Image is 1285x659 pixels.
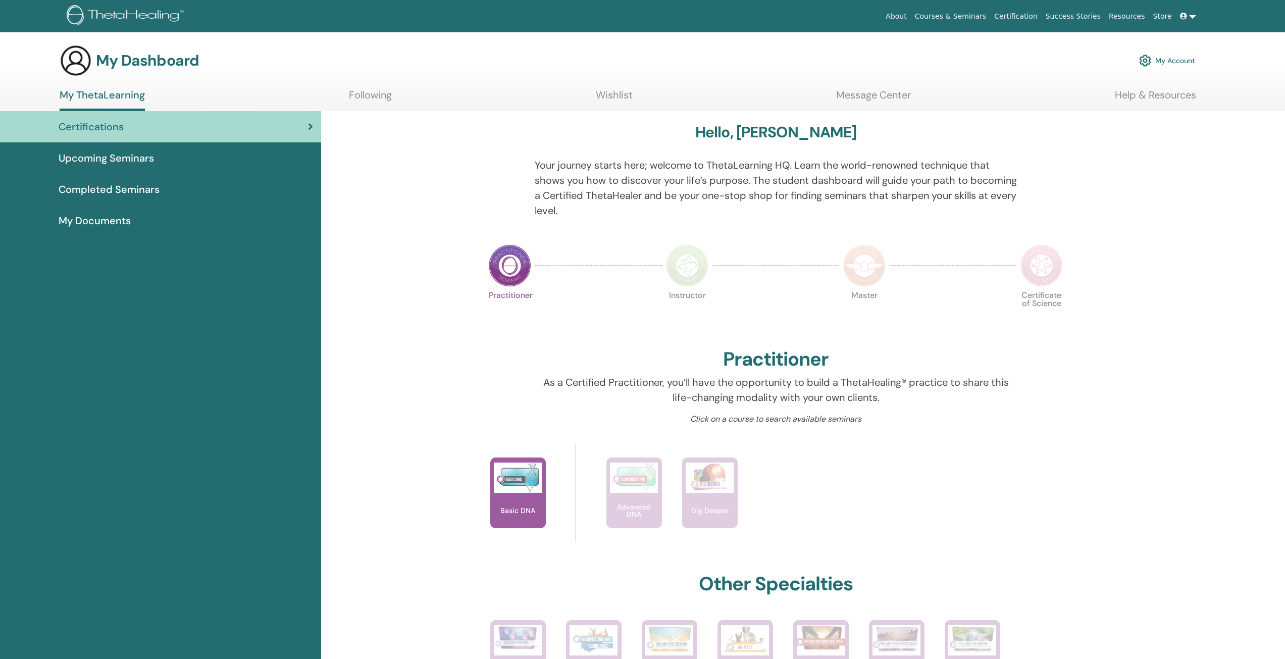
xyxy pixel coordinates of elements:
img: generic-user-icon.jpg [60,44,92,77]
a: About [882,7,910,26]
img: You and Your Significant Other [797,625,845,650]
span: My Documents [59,213,131,228]
p: Practitioner [489,291,531,334]
span: Upcoming Seminars [59,150,154,166]
a: Store [1149,7,1176,26]
p: Certificate of Science [1020,291,1063,334]
p: Your journey starts here; welcome to ThetaLearning HQ. Learn the world-renowned technique that sh... [535,158,1017,218]
a: Advanced DNA Advanced DNA [606,458,662,548]
p: Instructor [666,291,708,334]
img: Master [843,244,886,287]
img: You and the Creator [645,625,693,653]
span: Completed Seminars [59,182,160,197]
img: You and the Earth [948,625,996,652]
img: Manifesting and Abundance [570,625,618,655]
p: As a Certified Practitioner, you’ll have the opportunity to build a ThetaHealing® practice to sha... [535,375,1017,405]
p: Dig Deeper [687,507,733,514]
a: Message Center [836,89,911,109]
a: Help & Resources [1115,89,1196,109]
p: Master [843,291,886,334]
img: Practitioner [489,244,531,287]
a: Success Stories [1042,7,1105,26]
a: My ThetaLearning [60,89,145,111]
h2: Practitioner [723,348,829,371]
p: Advanced DNA [606,503,662,518]
a: Certification [990,7,1041,26]
a: Wishlist [596,89,633,109]
h3: My Dashboard [96,52,199,70]
img: Instructor [666,244,708,287]
p: Click on a course to search available seminars [535,413,1017,425]
img: Basic DNA [494,463,542,493]
a: Resources [1105,7,1149,26]
h3: Hello, [PERSON_NAME] [695,123,857,141]
a: Basic DNA Basic DNA [490,458,546,548]
a: Courses & Seminars [911,7,991,26]
img: Certificate of Science [1020,244,1063,287]
img: You and Your Inner Circle [872,625,920,652]
img: Dig Deeper [686,463,734,493]
h2: Other Specialties [699,573,853,596]
img: cog.svg [1139,52,1151,69]
img: Intuitive Child In Me Young Adult [494,625,542,650]
a: My Account [1139,49,1195,72]
img: logo.png [67,5,187,28]
p: Basic DNA [496,507,539,514]
img: Animal Seminar [721,625,769,655]
img: Advanced DNA [610,463,658,493]
span: Certifications [59,119,124,134]
a: Dig Deeper Dig Deeper [682,458,738,548]
a: Following [349,89,392,109]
